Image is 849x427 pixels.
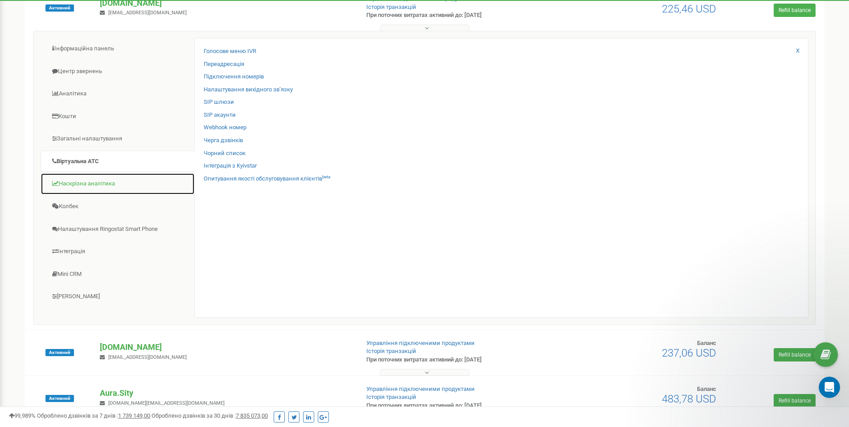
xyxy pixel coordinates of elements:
a: Колбек [41,196,195,218]
button: go back [6,4,23,21]
span: 99,989% [9,412,36,419]
a: X [796,47,800,55]
button: Головна [139,4,156,21]
a: [PERSON_NAME] [41,286,195,308]
a: Голосове меню IVR [204,47,256,56]
a: Refill balance [774,394,816,407]
button: Надіслати повідомлення… [153,288,167,303]
img: Profile image for Daria [25,5,40,19]
span: [EMAIL_ADDRESS][DOMAIN_NAME] [108,10,187,16]
textarea: Повідомлення... [8,273,171,288]
a: Налаштування Ringostat Smart Phone [41,218,195,240]
a: Інтеграція з Kyivstar [204,162,257,170]
span: Активний [45,4,74,12]
span: 225,46 USD [662,3,716,15]
a: SIP акаунти [204,111,236,119]
a: Центр звернень [41,61,195,82]
p: до 1 хвилини [75,11,116,20]
a: Підключення номерів [204,73,264,81]
a: Аналiтика [41,83,195,105]
span: Активний [45,349,74,356]
p: При поточних витратах активний до: [DATE] [366,356,552,364]
a: Управління підключеними продуктами [366,340,475,346]
a: Інтеграція [41,241,195,263]
a: Refill balance [774,348,816,361]
a: Mini CRM [41,263,195,285]
a: Чорний список [204,149,246,158]
a: Управління підключеними продуктами [366,386,475,392]
u: 7 835 073,00 [236,412,268,419]
img: Profile image for Yuliia [50,5,65,19]
a: Інформаційна панель [41,38,195,60]
a: SIP шлюзи [204,98,234,107]
span: Баланс [697,340,716,346]
img: Profile image for Oleksandr [38,5,52,19]
a: Опитування якості обслуговування клієнтівbeta [204,175,330,183]
a: Історія транзакцій [366,394,416,400]
span: 483,78 USD [662,393,716,405]
a: Налаштування вихідного зв’язку [204,86,293,94]
div: Закрити [156,4,172,20]
sup: beta [322,174,330,179]
span: 237,06 USD [662,347,716,359]
a: Refill balance [774,4,816,17]
h1: Ringostat [68,4,102,11]
a: Історія транзакцій [366,348,416,354]
span: Оброблено дзвінків за 30 днів : [152,412,268,419]
span: [DOMAIN_NAME][EMAIL_ADDRESS][DOMAIN_NAME] [108,400,225,406]
iframe: Intercom live chat [819,377,840,398]
a: Історія транзакцій [366,4,416,10]
a: Переадресація [204,60,244,69]
p: При поточних витратах активний до: [DATE] [366,11,552,20]
span: Оброблено дзвінків за 7 днів : [37,412,150,419]
a: Webhook номер [204,123,246,132]
p: При поточних витратах активний до: [DATE] [366,402,552,410]
p: [DOMAIN_NAME] [100,341,352,353]
button: Вибір емодзі [14,292,21,299]
a: Наскрізна аналітика [41,173,195,195]
p: Aura.Sity [100,387,352,399]
span: Активний [45,395,74,402]
u: 1 739 149,00 [118,412,150,419]
span: Баланс [697,386,716,392]
a: Віртуальна АТС [41,151,195,172]
a: Черга дзвінків [204,136,243,145]
a: Кошти [41,106,195,127]
a: Загальні налаштування [41,128,195,150]
span: [EMAIL_ADDRESS][DOMAIN_NAME] [108,354,187,360]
